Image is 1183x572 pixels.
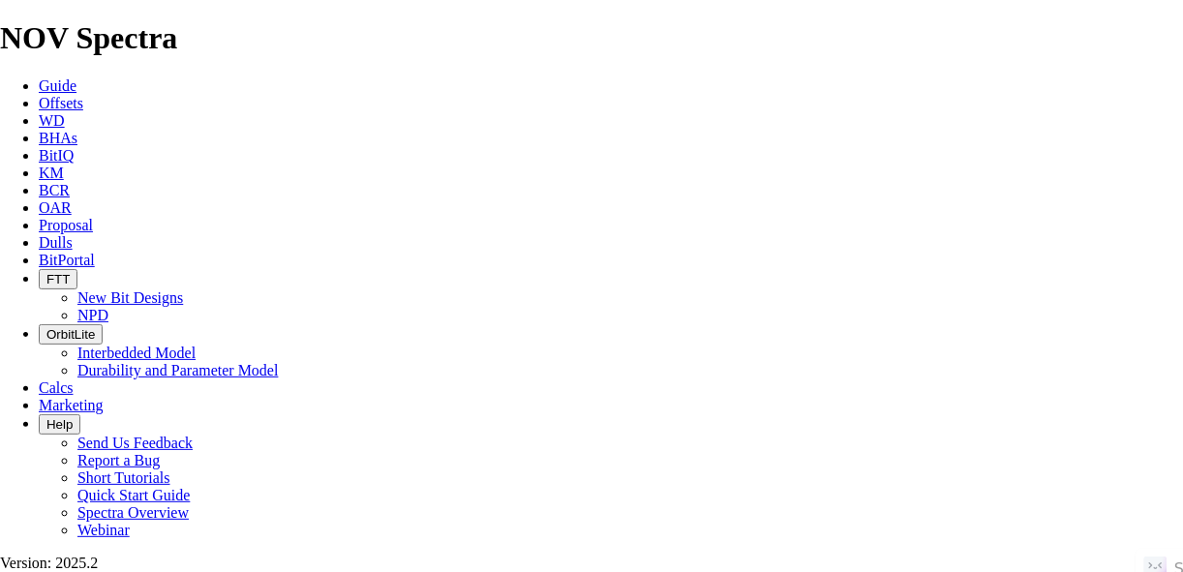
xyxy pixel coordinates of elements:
[39,397,104,413] a: Marketing
[39,252,95,268] a: BitPortal
[39,324,103,345] button: OrbitLite
[77,362,279,378] a: Durability and Parameter Model
[39,130,77,146] a: BHAs
[77,504,189,521] a: Spectra Overview
[39,95,83,111] a: Offsets
[77,452,160,468] a: Report a Bug
[77,307,108,323] a: NPD
[39,217,93,233] a: Proposal
[77,345,196,361] a: Interbedded Model
[77,487,190,503] a: Quick Start Guide
[46,417,73,432] span: Help
[77,469,170,486] a: Short Tutorials
[39,147,74,164] a: BitIQ
[39,414,80,435] button: Help
[46,272,70,286] span: FTT
[39,379,74,396] a: Calcs
[39,234,73,251] a: Dulls
[77,289,183,306] a: New Bit Designs
[46,327,95,342] span: OrbitLite
[39,112,65,129] a: WD
[39,182,70,198] a: BCR
[77,435,193,451] a: Send Us Feedback
[77,522,130,538] a: Webinar
[39,77,76,94] a: Guide
[39,199,72,216] a: OAR
[39,165,64,181] a: KM
[39,269,77,289] button: FTT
